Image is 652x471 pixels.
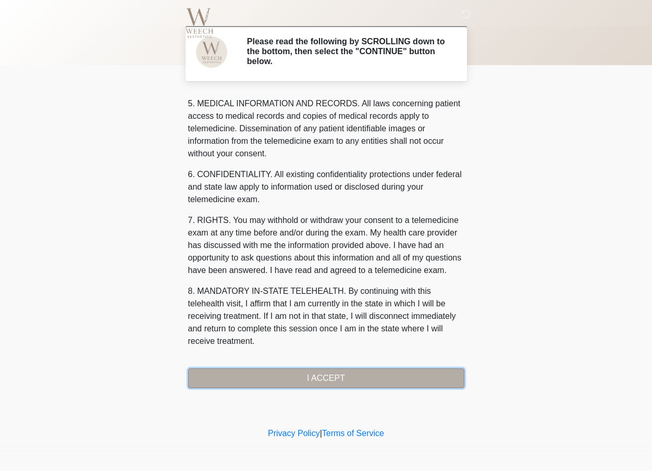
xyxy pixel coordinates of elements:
[188,368,464,388] button: I ACCEPT
[322,429,384,438] a: Terms of Service
[188,97,464,160] p: 5. MEDICAL INFORMATION AND RECORDS. All laws concerning patient access to medical records and cop...
[188,214,464,277] p: 7. RIGHTS. You may withhold or withdraw your consent to a telemedicine exam at any time before an...
[188,285,464,348] p: 8. MANDATORY IN-STATE TELEHEALTH. By continuing with this telehealth visit, I affirm that I am cu...
[196,36,227,68] img: Agent Avatar
[268,429,320,438] a: Privacy Policy
[320,429,322,438] a: |
[178,8,222,38] img: Weech Aesthetics Logo
[247,36,449,67] h2: Please read the following by SCROLLING down to the bottom, then select the "CONTINUE" button below.
[188,168,464,206] p: 6. CONFIDENTIALITY. All existing confidentiality protections under federal and state law apply to...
